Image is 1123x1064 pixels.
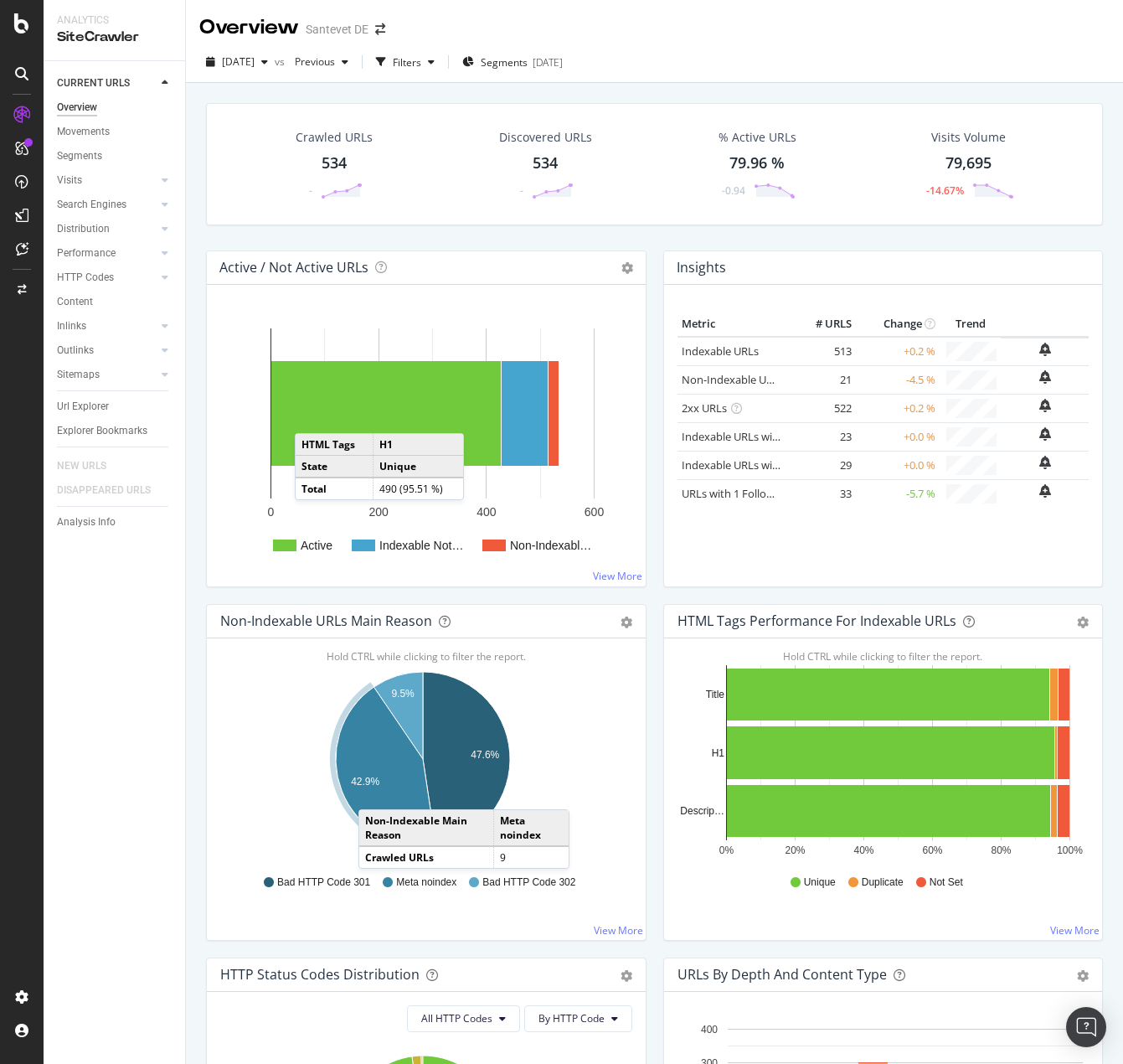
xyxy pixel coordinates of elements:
[57,398,109,416] div: Url Explorer
[789,451,856,479] td: 29
[1039,484,1051,498] div: bell-plus
[940,312,1001,337] th: Trend
[57,514,116,531] div: Analysis Info
[510,539,591,552] text: Non-Indexabl…
[57,196,126,214] div: Search Engines
[57,220,110,238] div: Distribution
[396,875,456,890] span: Meta noindex
[373,456,462,478] td: Unique
[296,456,373,478] td: State
[57,342,94,359] div: Outlinks
[482,875,575,890] span: Bad HTTP Code 302
[499,129,592,146] div: Discovered URLs
[856,451,940,479] td: +0.0 %
[275,54,288,69] span: vs
[1039,370,1051,384] div: bell-plus
[288,49,355,75] button: Previous
[524,1005,632,1032] button: By HTTP Code
[789,479,856,508] td: 33
[680,805,724,817] text: Descrip…
[351,776,379,788] text: 42.9%
[296,434,373,456] td: HTML Tags
[621,262,633,274] i: Options
[57,196,157,214] a: Search Engines
[322,152,347,174] div: 534
[1039,399,1051,412] div: bell-plus
[682,429,822,444] a: Indexable URLs with Bad H1
[682,486,805,501] a: URLs with 1 Follow Inlink
[57,269,157,287] a: HTTP Codes
[57,220,157,238] a: Distribution
[57,172,157,189] a: Visits
[520,183,523,198] div: -
[57,99,173,116] a: Overview
[862,875,904,890] span: Duplicate
[856,422,940,451] td: +0.0 %
[677,612,956,629] div: HTML Tags Performance for Indexable URLs
[594,923,643,937] a: View More
[856,337,940,366] td: +0.2 %
[296,129,373,146] div: Crawled URLs
[1077,617,1089,628] div: gear
[926,183,964,198] div: -14.67%
[682,457,864,473] a: Indexable URLs with Bad Description
[220,312,626,573] svg: A chart.
[57,147,173,165] a: Segments
[57,269,114,287] div: HTTP Codes
[856,365,940,394] td: -4.5 %
[677,966,887,983] div: URLs by Depth and Content Type
[789,365,856,394] td: 21
[373,478,462,499] td: 490 (95.51 %)
[700,1024,717,1036] text: 400
[57,293,173,311] a: Content
[391,688,415,700] text: 9.5%
[57,75,157,92] a: CURRENT URLS
[677,256,726,279] h4: Insights
[57,245,116,262] div: Performance
[477,505,497,519] text: 400
[219,256,368,279] h4: Active / Not Active URLs
[57,342,157,359] a: Outlinks
[481,55,528,70] span: Segments
[538,1011,605,1025] span: By HTTP Code
[57,366,157,384] a: Sitemaps
[533,55,563,70] div: [DATE]
[593,569,642,583] a: View More
[493,810,569,846] td: Meta noindex
[785,844,805,856] text: 20%
[57,422,147,440] div: Explorer Bookmarks
[309,183,312,198] div: -
[682,372,784,387] a: Non-Indexable URLs
[220,966,420,983] div: HTTP Status Codes Distribution
[57,293,93,311] div: Content
[57,457,123,475] a: NEW URLS
[57,457,106,475] div: NEW URLS
[359,846,493,868] td: Crawled URLs
[57,482,151,499] div: DISAPPEARED URLS
[57,172,82,189] div: Visits
[369,49,441,75] button: Filters
[677,312,790,337] th: Metric
[379,539,463,552] text: Indexable Not…
[471,749,499,761] text: 47.6%
[682,400,727,416] a: 2xx URLs
[789,422,856,451] td: 23
[856,394,940,422] td: +0.2 %
[1066,1007,1106,1047] div: Open Intercom Messenger
[57,318,86,335] div: Inlinks
[277,875,370,890] span: Bad HTTP Code 301
[729,152,785,174] div: 79.96 %
[533,152,558,174] div: 534
[375,23,385,35] div: arrow-right-arrow-left
[199,49,275,75] button: [DATE]
[57,147,102,165] div: Segments
[677,665,1083,860] svg: A chart.
[57,398,173,416] a: Url Explorer
[719,129,796,146] div: % Active URLs
[722,183,745,198] div: -0.94
[804,875,836,890] span: Unique
[585,505,605,519] text: 600
[359,810,493,846] td: Non-Indexable Main Reason
[991,844,1011,856] text: 80%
